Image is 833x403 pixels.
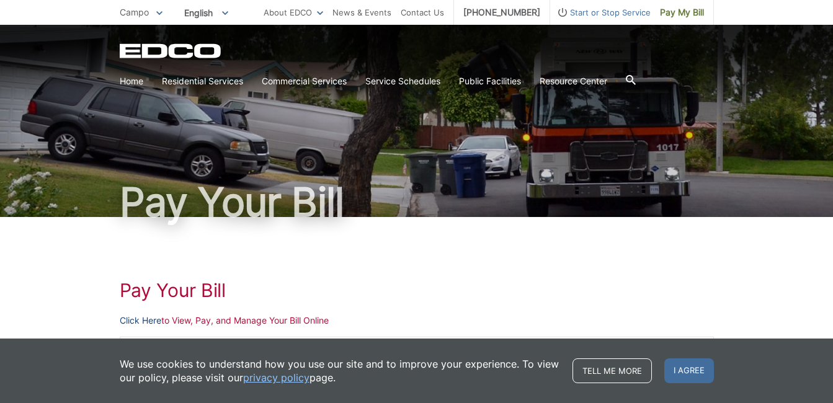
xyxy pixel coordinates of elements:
a: Public Facilities [459,74,521,88]
a: News & Events [332,6,391,19]
a: Home [120,74,143,88]
a: Resource Center [540,74,607,88]
span: I agree [664,358,714,383]
a: Residential Services [162,74,243,88]
span: Pay My Bill [660,6,704,19]
a: Tell me more [572,358,652,383]
p: We use cookies to understand how you use our site and to improve your experience. To view our pol... [120,357,560,384]
h1: Pay Your Bill [120,182,714,222]
span: Campo [120,7,149,17]
a: EDCD logo. Return to the homepage. [120,43,223,58]
a: privacy policy [243,371,310,384]
h1: Pay Your Bill [120,279,714,301]
a: About EDCO [264,6,323,19]
a: Click Here [120,314,161,327]
a: Commercial Services [262,74,347,88]
p: to View, Pay, and Manage Your Bill Online [120,314,714,327]
a: Contact Us [401,6,444,19]
a: Service Schedules [365,74,440,88]
span: English [175,2,238,23]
